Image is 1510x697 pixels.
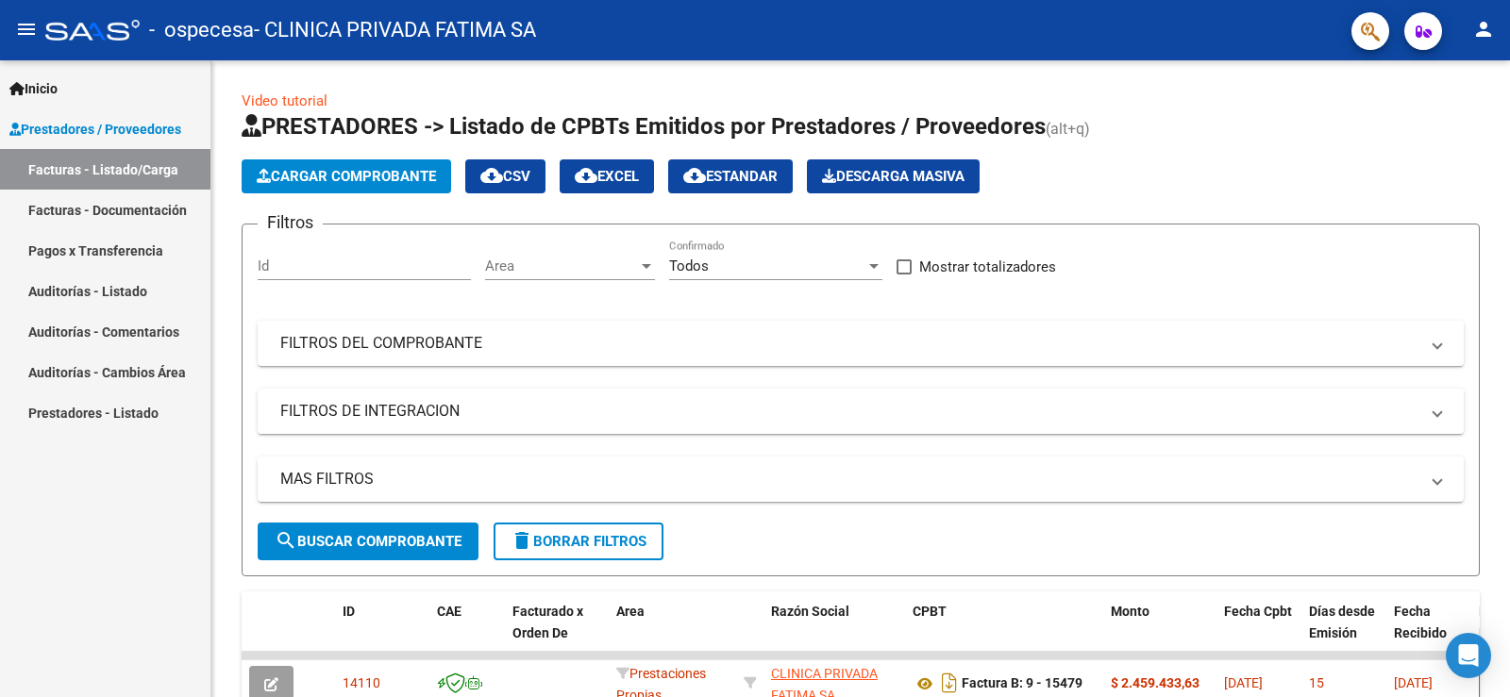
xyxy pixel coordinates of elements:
span: Estandar [683,168,778,185]
mat-icon: cloud_download [575,164,597,187]
datatable-header-cell: Area [609,591,736,674]
datatable-header-cell: Días desde Emisión [1301,591,1386,674]
mat-expansion-panel-header: FILTROS DEL COMPROBANTE [258,321,1464,366]
datatable-header-cell: Fecha Recibido [1386,591,1471,674]
span: Días desde Emisión [1309,604,1375,640]
span: 14110 [343,675,380,690]
button: Descarga Masiva [807,159,980,193]
span: CAE [437,604,461,619]
button: Borrar Filtros [494,523,663,560]
span: Borrar Filtros [511,533,646,550]
mat-expansion-panel-header: MAS FILTROS [258,456,1464,502]
span: PRESTADORES -> Listado de CPBTs Emitidos por Prestadores / Proveedores [242,113,1046,140]
span: 15 [1309,675,1324,690]
span: Monto [1111,604,1149,619]
mat-panel-title: FILTROS DEL COMPROBANTE [280,333,1418,354]
datatable-header-cell: Razón Social [763,591,905,674]
app-download-masive: Descarga masiva de comprobantes (adjuntos) [807,159,980,193]
span: CSV [480,168,530,185]
mat-icon: menu [15,18,38,41]
mat-panel-title: FILTROS DE INTEGRACION [280,401,1418,422]
mat-icon: search [275,529,297,552]
span: Mostrar totalizadores [919,256,1056,278]
datatable-header-cell: Monto [1103,591,1216,674]
datatable-header-cell: ID [335,591,429,674]
strong: $ 2.459.433,63 [1111,675,1200,690]
span: CPBT [913,604,947,619]
h3: Filtros [258,209,323,236]
span: - CLINICA PRIVADA FATIMA SA [254,9,536,51]
span: [DATE] [1224,675,1263,690]
span: Area [485,257,638,274]
span: Cargar Comprobante [257,168,436,185]
strong: Factura B: 9 - 15479 [962,676,1082,691]
span: Facturado x Orden De [512,604,583,640]
span: Buscar Comprobante [275,533,461,550]
div: Open Intercom Messenger [1446,633,1491,678]
span: Todos [669,257,709,274]
button: EXCEL [560,159,654,193]
span: ID [343,604,355,619]
span: Fecha Recibido [1394,604,1447,640]
button: Cargar Comprobante [242,159,451,193]
mat-icon: cloud_download [480,164,503,187]
button: CSV [465,159,545,193]
span: Inicio [9,78,58,99]
mat-icon: delete [511,529,533,552]
datatable-header-cell: CAE [429,591,505,674]
a: Video tutorial [242,92,327,109]
span: Razón Social [771,604,849,619]
span: (alt+q) [1046,120,1090,138]
datatable-header-cell: CPBT [905,591,1103,674]
button: Estandar [668,159,793,193]
span: Descarga Masiva [822,168,965,185]
span: [DATE] [1394,675,1433,690]
datatable-header-cell: Facturado x Orden De [505,591,609,674]
mat-icon: person [1472,18,1495,41]
mat-panel-title: MAS FILTROS [280,469,1418,490]
span: Area [616,604,645,619]
span: - ospecesa [149,9,254,51]
span: EXCEL [575,168,639,185]
span: Prestadores / Proveedores [9,119,181,140]
button: Buscar Comprobante [258,523,478,560]
span: Fecha Cpbt [1224,604,1292,619]
mat-icon: cloud_download [683,164,706,187]
mat-expansion-panel-header: FILTROS DE INTEGRACION [258,389,1464,434]
datatable-header-cell: Fecha Cpbt [1216,591,1301,674]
